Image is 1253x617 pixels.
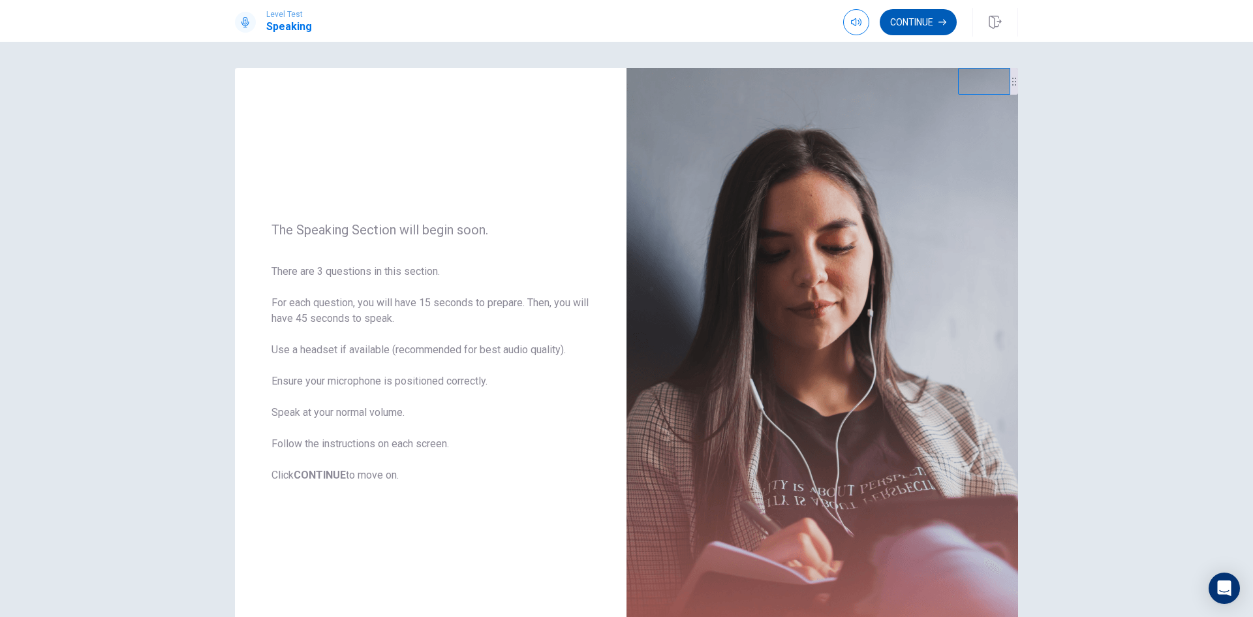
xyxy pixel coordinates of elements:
h1: Speaking [266,19,312,35]
button: Continue [880,9,957,35]
span: The Speaking Section will begin soon. [271,222,590,238]
div: Open Intercom Messenger [1209,573,1240,604]
span: There are 3 questions in this section. For each question, you will have 15 seconds to prepare. Th... [271,264,590,483]
b: CONTINUE [294,469,346,481]
span: Level Test [266,10,312,19]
